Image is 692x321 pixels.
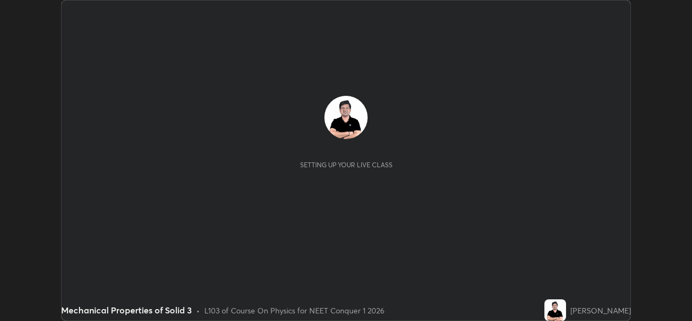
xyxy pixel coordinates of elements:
[204,305,384,316] div: L103 of Course On Physics for NEET Conquer 1 2026
[570,305,631,316] div: [PERSON_NAME]
[300,161,392,169] div: Setting up your live class
[324,96,368,139] img: 7ad8e9556d334b399f8606cf9d83f348.jpg
[544,299,566,321] img: 7ad8e9556d334b399f8606cf9d83f348.jpg
[61,304,192,317] div: Mechanical Properties of Solid 3
[196,305,200,316] div: •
